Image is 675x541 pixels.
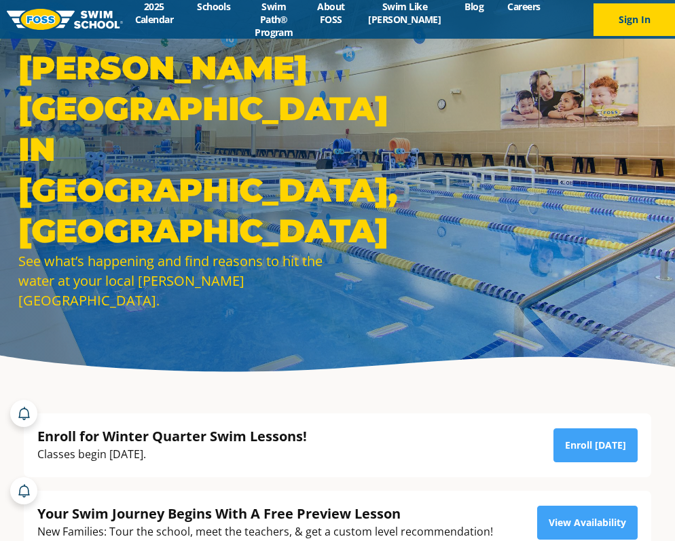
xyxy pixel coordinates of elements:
div: New Families: Tour the school, meet the teachers, & get a custom level recommendation! [37,523,493,541]
div: See what’s happening and find reasons to hit the water at your local [PERSON_NAME][GEOGRAPHIC_DATA]. [18,251,331,310]
div: Enroll for Winter Quarter Swim Lessons! [37,427,307,445]
div: Classes begin [DATE]. [37,445,307,464]
a: View Availability [537,506,638,540]
h1: [PERSON_NAME][GEOGRAPHIC_DATA] in [GEOGRAPHIC_DATA], [GEOGRAPHIC_DATA] [18,48,331,251]
div: Your Swim Journey Begins With A Free Preview Lesson [37,504,493,523]
img: FOSS Swim School Logo [7,9,123,30]
a: Enroll [DATE] [553,428,638,462]
button: Sign In [594,3,675,36]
